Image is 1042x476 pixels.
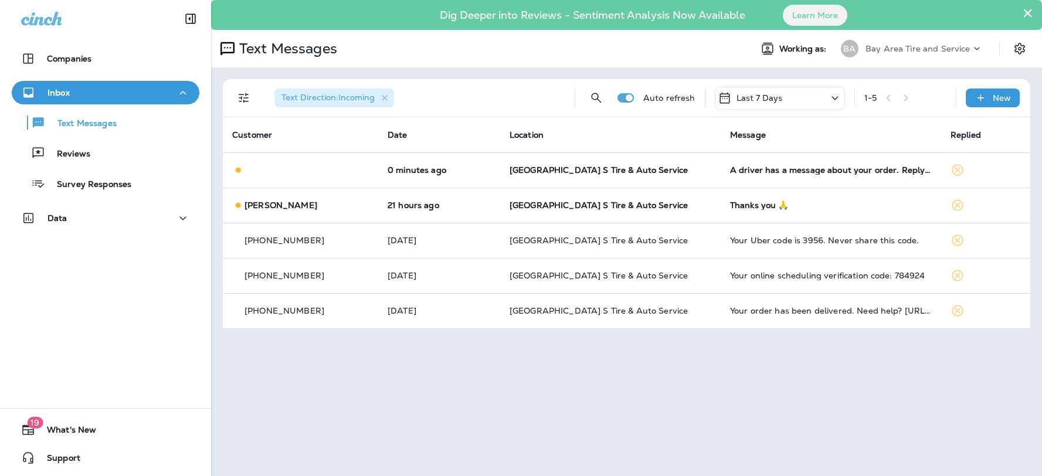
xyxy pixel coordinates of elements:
span: What's New [35,425,96,439]
p: Data [47,213,67,223]
span: Text Direction : Incoming [281,92,375,103]
p: Inbox [47,88,70,97]
p: Survey Responses [45,179,131,191]
div: A driver has a message about your order. Reply STOP to stop receiving texts from Amazon for deliv... [730,165,932,175]
span: Replied [951,130,981,140]
span: Support [35,453,80,467]
p: Text Messages [46,118,117,130]
p: [PERSON_NAME] [245,200,317,210]
p: [PHONE_NUMBER] [245,236,324,245]
button: 19What's New [12,418,199,441]
span: Customer [232,130,272,140]
button: Support [12,446,199,470]
span: 19 [27,417,43,429]
span: [GEOGRAPHIC_DATA] S Tire & Auto Service [510,165,688,175]
span: [GEOGRAPHIC_DATA] S Tire & Auto Service [510,200,688,210]
button: Text Messages [12,110,199,135]
div: 1 - 5 [864,93,877,103]
button: Data [12,206,199,230]
span: Working as: [779,44,829,54]
span: [GEOGRAPHIC_DATA] S Tire & Auto Service [510,270,688,281]
button: Survey Responses [12,171,199,196]
p: [PHONE_NUMBER] [245,271,324,280]
p: Sep 19, 2025 01:48 PM [388,306,491,315]
p: Sep 23, 2025 04:18 PM [388,271,491,280]
p: Dig Deeper into Reviews - Sentiment Analysis Now Available [406,13,779,17]
div: Your online scheduling verification code: 784924 [730,271,932,280]
p: Sep 25, 2025 09:28 AM [388,236,491,245]
button: Close [1022,4,1033,22]
button: Filters [232,86,256,110]
div: Your Uber code is 3956. Never share this code. [730,236,932,245]
p: Reviews [45,149,90,160]
p: Sep 26, 2025 12:35 PM [388,165,491,175]
p: Last 7 Days [736,93,783,103]
button: Settings [1009,38,1030,59]
span: [GEOGRAPHIC_DATA] S Tire & Auto Service [510,235,688,246]
button: Collapse Sidebar [174,7,207,30]
p: Auto refresh [643,93,695,103]
span: Date [388,130,408,140]
div: BA [841,40,858,57]
div: Thanks you 🙏 [730,200,932,210]
p: Bay Area Tire and Service [865,44,970,53]
p: Companies [47,54,91,63]
button: Search Messages [585,86,608,110]
button: Reviews [12,141,199,165]
span: Message [730,130,766,140]
button: Companies [12,47,199,70]
div: Your order has been delivered. Need help? https://drd.sh/oFY4qdfbgz6ccYMW [730,306,932,315]
span: [GEOGRAPHIC_DATA] S Tire & Auto Service [510,305,688,316]
p: Sep 25, 2025 03:07 PM [388,200,491,210]
div: Text Direction:Incoming [274,89,394,107]
button: Learn More [783,5,847,26]
p: New [993,93,1011,103]
p: [PHONE_NUMBER] [245,306,324,315]
span: Location [510,130,544,140]
p: Text Messages [235,40,337,57]
button: Inbox [12,81,199,104]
